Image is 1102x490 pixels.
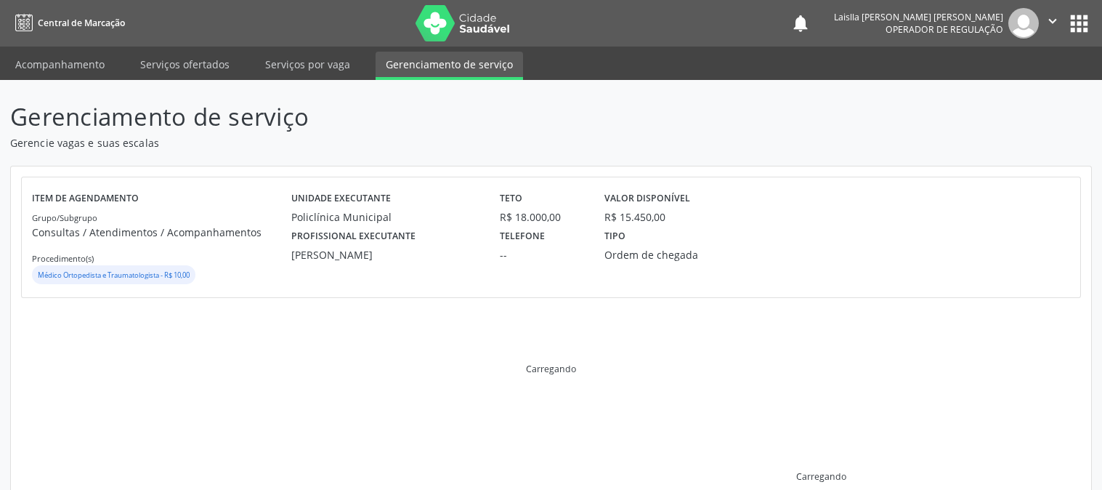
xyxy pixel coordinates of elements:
[5,52,115,77] a: Acompanhamento
[291,188,391,210] label: Unidade executante
[38,17,125,29] span: Central de Marcação
[1008,8,1039,39] img: img
[32,253,94,264] small: Procedimento(s)
[500,209,584,225] div: R$ 18.000,00
[790,13,811,33] button: notifications
[1039,8,1066,39] button: 
[886,23,1003,36] span: Operador de regulação
[255,52,360,77] a: Serviços por vaga
[32,225,291,240] p: Consultas / Atendimentos / Acompanhamentos
[32,212,97,223] small: Grupo/Subgrupo
[834,11,1003,23] div: Laislla [PERSON_NAME] [PERSON_NAME]
[10,11,125,35] a: Central de Marcação
[526,363,576,375] div: Carregando
[796,470,846,483] div: Carregando
[376,52,523,80] a: Gerenciamento de serviço
[10,135,767,150] p: Gerencie vagas e suas escalas
[604,209,665,225] div: R$ 15.450,00
[291,247,479,262] div: [PERSON_NAME]
[32,188,139,210] label: Item de agendamento
[604,247,740,262] div: Ordem de chegada
[500,225,545,247] label: Telefone
[38,270,190,280] small: Médico Ortopedista e Traumatologista - R$ 10,00
[10,99,767,135] p: Gerenciamento de serviço
[1045,13,1061,29] i: 
[291,225,416,247] label: Profissional executante
[500,247,584,262] div: --
[291,209,479,225] div: Policlínica Municipal
[130,52,240,77] a: Serviços ofertados
[604,225,625,247] label: Tipo
[1066,11,1092,36] button: apps
[604,188,690,210] label: Valor disponível
[500,188,522,210] label: Teto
